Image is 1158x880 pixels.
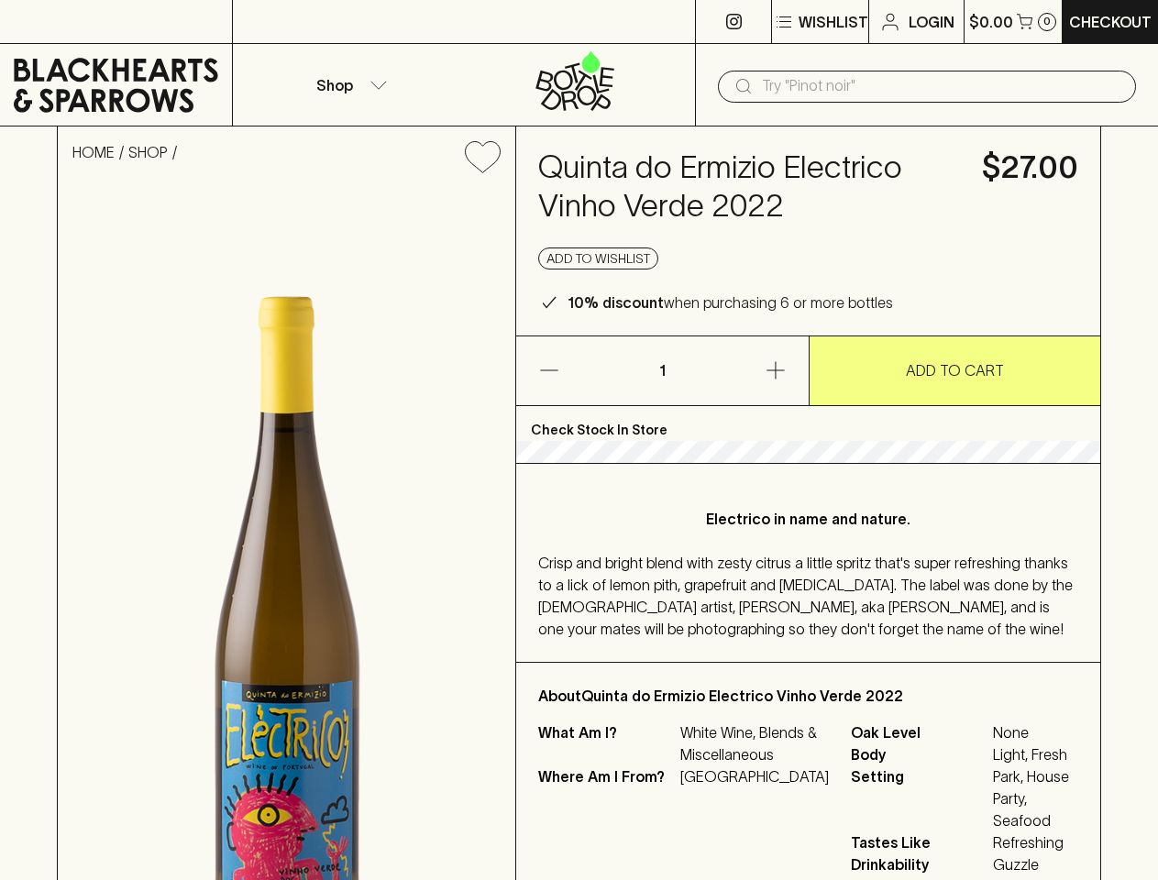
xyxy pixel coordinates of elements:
button: ADD TO CART [810,336,1101,405]
span: Light, Fresh [993,743,1078,765]
a: SHOP [128,144,168,160]
span: Drinkability [851,853,988,875]
p: Shop [316,74,353,96]
button: Add to wishlist [458,134,508,181]
p: ADD TO CART [906,359,1004,381]
p: [GEOGRAPHIC_DATA] [680,765,829,787]
button: Shop [233,44,464,126]
h4: $27.00 [982,148,1078,187]
p: ⠀ [233,11,248,33]
span: Oak Level [851,721,988,743]
p: What Am I? [538,721,676,765]
span: Guzzle [993,853,1078,875]
p: Wishlist [799,11,868,33]
p: Where Am I From? [538,765,676,787]
input: Try "Pinot noir" [762,71,1121,101]
p: 0 [1043,16,1051,27]
p: Electrico in name and nature. [575,508,1042,530]
span: Crisp and bright blend with zesty citrus a little spritz that's super refreshing thanks to a lick... [538,555,1073,637]
p: About Quinta do Ermizio Electrico Vinho Verde 2022 [538,685,1078,707]
span: Setting [851,765,988,831]
span: None [993,721,1078,743]
p: Checkout [1069,11,1152,33]
p: Check Stock In Store [516,406,1100,441]
span: Body [851,743,988,765]
p: Login [909,11,954,33]
span: Refreshing [993,831,1078,853]
p: $0.00 [969,11,1013,33]
b: 10% discount [568,294,664,311]
span: Park, House Party, Seafood [993,765,1078,831]
p: when purchasing 6 or more bottles [568,291,893,313]
p: 1 [640,336,684,405]
p: White Wine, Blends & Miscellaneous [680,721,829,765]
span: Tastes Like [851,831,988,853]
button: Add to wishlist [538,247,658,269]
a: HOME [72,144,115,160]
h4: Quinta do Ermizio Electrico Vinho Verde 2022 [538,148,960,225]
